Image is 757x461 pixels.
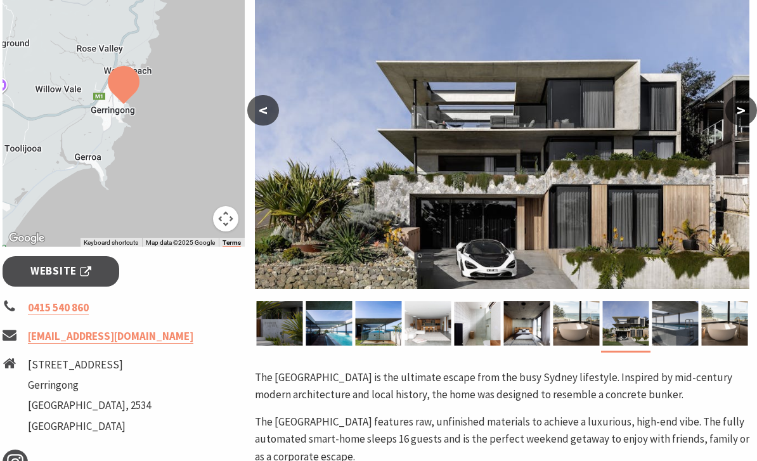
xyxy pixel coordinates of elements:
[404,301,451,346] img: Bunker House
[28,377,151,394] li: Gerringong
[553,301,599,346] img: Bunker House
[3,256,119,286] a: Website
[256,301,302,346] img: Bunker House
[28,397,151,414] li: [GEOGRAPHIC_DATA], 2534
[28,418,151,435] li: [GEOGRAPHIC_DATA]
[725,95,757,126] button: >
[213,206,238,231] button: Map camera controls
[355,301,401,346] img: Bunker House
[652,301,698,346] img: Pool
[454,301,500,346] img: Bunker House
[30,263,91,280] span: Website
[255,369,749,403] p: The [GEOGRAPHIC_DATA] is the ultimate escape from the busy Sydney lifestyle. Inspired by mid-cent...
[503,301,550,346] img: Bunker House
[84,238,138,247] button: Keyboard shortcuts
[247,95,279,126] button: <
[223,239,241,247] a: Terms (opens in new tab)
[6,230,48,247] a: Open this area in Google Maps (opens a new window)
[28,356,151,373] li: [STREET_ADDRESS]
[306,301,352,346] img: Bunker House
[602,301,649,346] img: Front
[701,301,747,346] img: Bunker House
[6,230,48,247] img: Google
[28,329,193,344] a: [EMAIL_ADDRESS][DOMAIN_NAME]
[146,239,215,246] span: Map data ©2025 Google
[28,301,89,315] a: 0415 540 860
